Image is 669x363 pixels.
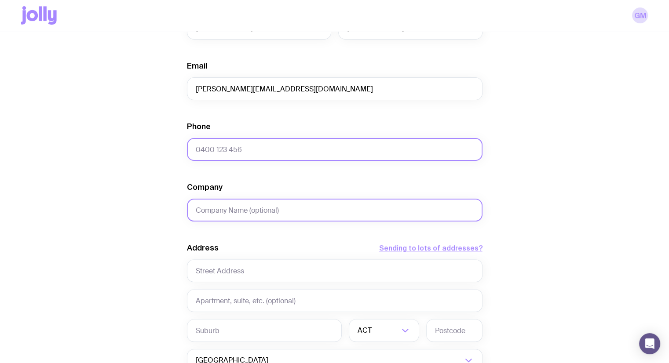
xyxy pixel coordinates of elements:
div: Open Intercom Messenger [639,333,660,354]
a: GM [632,7,648,23]
input: Street Address [187,259,483,282]
input: Postcode [426,319,483,342]
span: ACT [358,319,373,342]
label: Email [187,61,207,71]
label: Company [187,182,223,192]
input: 0400 123 456 [187,138,483,161]
input: Suburb [187,319,342,342]
label: Address [187,243,219,253]
input: Company Name (optional) [187,199,483,221]
input: Search for option [373,319,399,342]
input: Apartment, suite, etc. (optional) [187,289,483,312]
button: Sending to lots of addresses? [379,243,483,253]
label: Phone [187,121,211,132]
div: Search for option [349,319,419,342]
input: employee@company.com [187,77,483,100]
